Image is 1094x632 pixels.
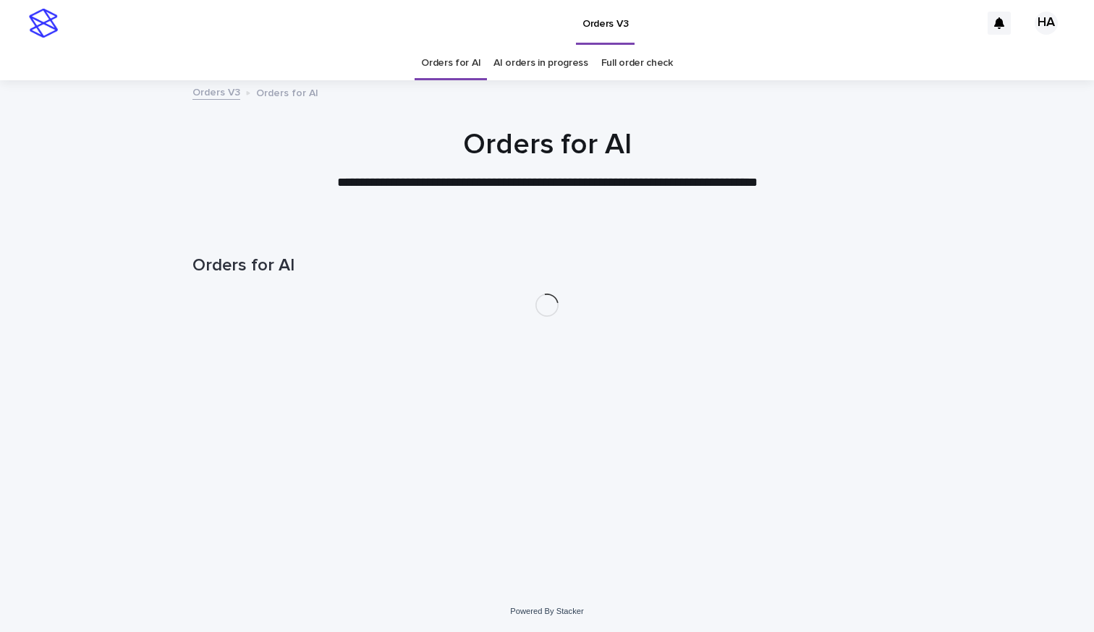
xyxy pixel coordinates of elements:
[601,46,673,80] a: Full order check
[192,83,240,100] a: Orders V3
[1035,12,1058,35] div: HA
[192,255,902,276] h1: Orders for AI
[256,84,318,100] p: Orders for AI
[493,46,588,80] a: AI orders in progress
[192,127,902,162] h1: Orders for AI
[421,46,480,80] a: Orders for AI
[29,9,58,38] img: stacker-logo-s-only.png
[510,607,583,615] a: Powered By Stacker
